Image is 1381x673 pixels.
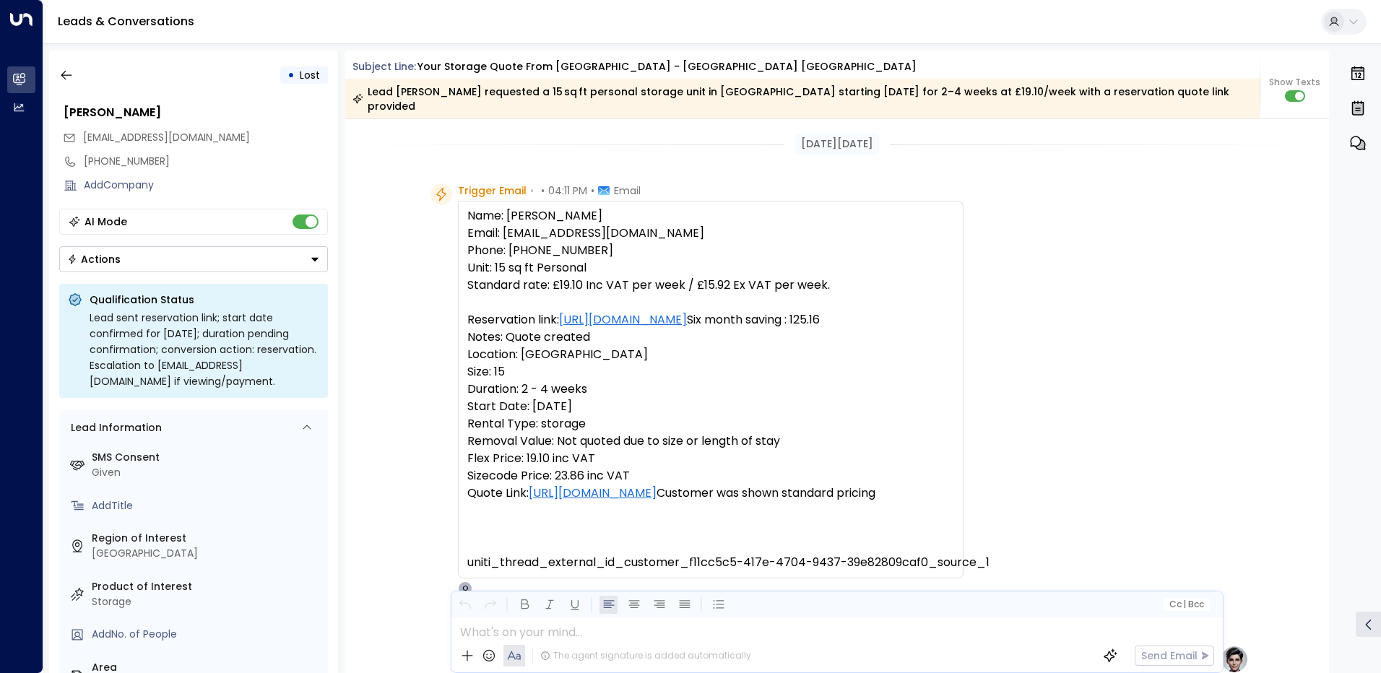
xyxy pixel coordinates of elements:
span: meghanamanikonda09@gmail.com [83,130,250,145]
div: • [287,62,295,88]
div: Lead [PERSON_NAME] requested a 15 sq ft personal storage unit in [GEOGRAPHIC_DATA] starting [DATE... [352,84,1252,113]
span: | [1183,599,1186,609]
span: Subject Line: [352,59,416,74]
div: AI Mode [85,214,127,229]
p: Qualification Status [90,292,319,307]
pre: Name: [PERSON_NAME] Email: [EMAIL_ADDRESS][DOMAIN_NAME] Phone: [PHONE_NUMBER] Unit: 15 sq ft Pers... [467,207,954,571]
button: Redo [481,596,499,614]
span: Email [614,183,641,198]
span: • [541,183,545,198]
div: AddTitle [92,498,322,513]
span: Trigger Email [458,183,527,198]
div: The agent signature is added automatically [540,649,751,662]
div: Button group with a nested menu [59,246,328,272]
span: [EMAIL_ADDRESS][DOMAIN_NAME] [83,130,250,144]
button: Undo [456,596,474,614]
a: Leads & Conversations [58,13,194,30]
span: • [591,183,594,198]
label: SMS Consent [92,450,322,465]
div: [PHONE_NUMBER] [84,154,328,169]
div: [DATE][DATE] [795,134,879,155]
div: AddCompany [84,178,328,193]
button: Actions [59,246,328,272]
div: O [458,581,472,596]
label: Region of Interest [92,531,322,546]
div: AddNo. of People [92,627,322,642]
span: 04:11 PM [548,183,587,198]
span: Show Texts [1269,76,1320,89]
a: [URL][DOMAIN_NAME] [559,311,687,329]
a: [URL][DOMAIN_NAME] [529,485,657,502]
div: Lead sent reservation link; start date confirmed for [DATE]; duration pending confirmation; conve... [90,310,319,389]
button: Cc|Bcc [1163,598,1209,612]
div: [PERSON_NAME] [64,104,328,121]
label: Product of Interest [92,579,322,594]
div: Storage [92,594,322,609]
div: Given [92,465,322,480]
div: Actions [67,253,121,266]
div: Your storage quote from [GEOGRAPHIC_DATA] - [GEOGRAPHIC_DATA] [GEOGRAPHIC_DATA] [417,59,917,74]
div: Lead Information [66,420,162,435]
span: Cc Bcc [1169,599,1203,609]
div: [GEOGRAPHIC_DATA] [92,546,322,561]
span: Lost [300,68,320,82]
span: • [530,183,534,198]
